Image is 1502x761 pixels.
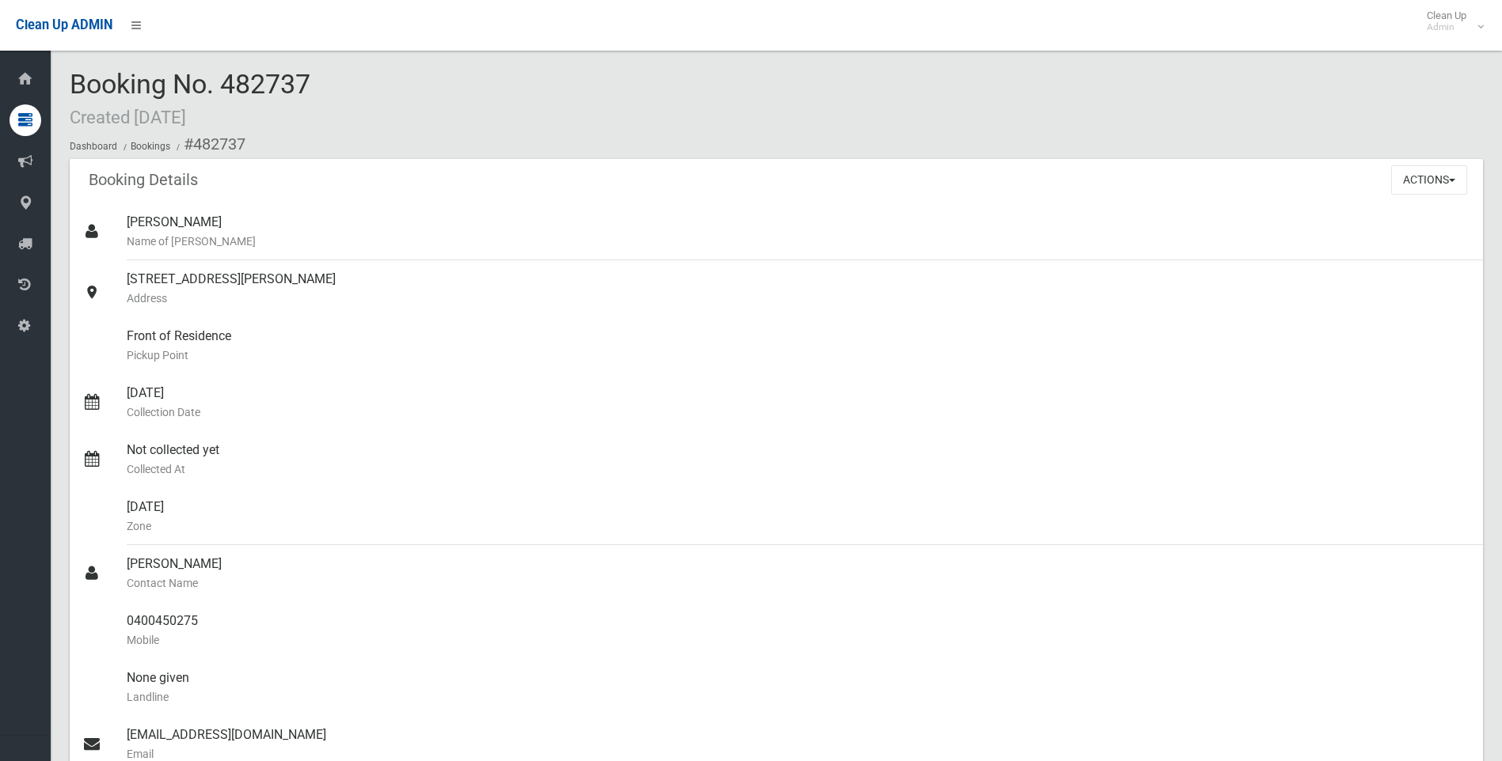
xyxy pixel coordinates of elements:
small: Address [127,289,1470,308]
div: Front of Residence [127,317,1470,374]
small: Admin [1427,21,1466,33]
div: [DATE] [127,374,1470,431]
small: Pickup Point [127,346,1470,365]
div: [DATE] [127,488,1470,545]
small: Created [DATE] [70,107,186,127]
div: 0400450275 [127,602,1470,659]
div: None given [127,659,1470,716]
header: Booking Details [70,165,217,195]
span: Clean Up ADMIN [16,17,112,32]
div: [STREET_ADDRESS][PERSON_NAME] [127,260,1470,317]
small: Contact Name [127,574,1470,593]
a: Dashboard [70,141,117,152]
small: Zone [127,517,1470,536]
span: Clean Up [1419,9,1482,33]
button: Actions [1391,165,1467,195]
div: [PERSON_NAME] [127,203,1470,260]
small: Mobile [127,630,1470,649]
div: Not collected yet [127,431,1470,488]
a: Bookings [131,141,170,152]
div: [PERSON_NAME] [127,545,1470,602]
small: Landline [127,687,1470,706]
li: #482737 [173,130,245,159]
span: Booking No. 482737 [70,68,310,130]
small: Name of [PERSON_NAME] [127,232,1470,251]
small: Collection Date [127,403,1470,422]
small: Collected At [127,460,1470,479]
